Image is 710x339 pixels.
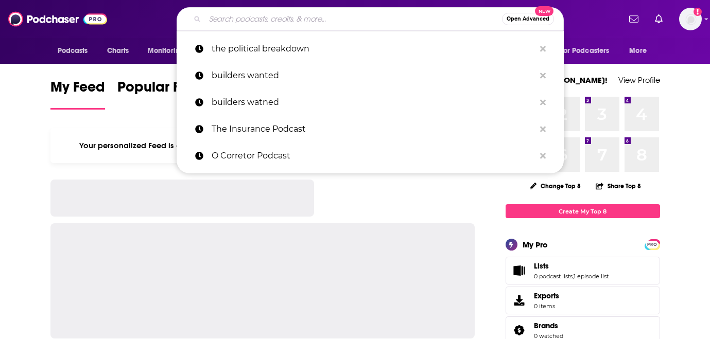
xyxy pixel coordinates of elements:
[148,44,184,58] span: Monitoring
[100,41,135,61] a: Charts
[212,89,535,116] p: builders watned
[618,75,660,85] a: View Profile
[177,142,564,169] a: O Corretor Podcast
[553,41,625,61] button: open menu
[679,8,702,30] img: User Profile
[177,62,564,89] a: builders wanted
[8,9,107,29] img: Podchaser - Follow, Share and Rate Podcasts
[509,293,530,308] span: Exports
[177,35,564,62] a: the political breakdown
[573,273,574,280] span: ,
[506,204,660,218] a: Create My Top 8
[177,116,564,142] a: The Insurance Podcast
[694,8,702,16] svg: Add a profile image
[534,261,549,271] span: Lists
[646,241,659,248] span: PRO
[58,44,88,58] span: Podcasts
[177,7,564,31] div: Search podcasts, credits, & more...
[107,44,129,58] span: Charts
[507,16,549,22] span: Open Advanced
[506,287,660,314] a: Exports
[595,176,642,196] button: Share Top 8
[560,44,610,58] span: For Podcasters
[534,273,573,280] a: 0 podcast lists
[212,62,535,89] p: builders wanted
[117,78,205,110] a: Popular Feed
[535,6,553,16] span: New
[212,116,535,142] p: The Insurance Podcast
[524,180,587,192] button: Change Top 8
[523,240,548,249] div: My Pro
[651,10,667,28] a: Show notifications dropdown
[50,128,475,163] div: Your personalized Feed is curated based on the Podcasts, Creators, Users, and Lists that you Follow.
[625,10,643,28] a: Show notifications dropdown
[646,240,659,248] a: PRO
[509,263,530,278] a: Lists
[622,41,660,61] button: open menu
[509,323,530,337] a: Brands
[679,8,702,30] span: Logged in as kkitamorn
[50,41,101,61] button: open menu
[205,11,502,27] input: Search podcasts, credits, & more...
[629,44,647,58] span: More
[212,35,535,62] p: the political breakdown
[177,89,564,116] a: builders watned
[534,302,559,310] span: 0 items
[534,261,609,271] a: Lists
[212,142,535,169] p: O Corretor Podcast
[50,78,105,102] span: My Feed
[141,41,198,61] button: open menu
[502,13,554,25] button: Open AdvancedNew
[534,291,559,300] span: Exports
[534,321,563,330] a: Brands
[506,257,660,284] span: Lists
[117,78,205,102] span: Popular Feed
[679,8,702,30] button: Show profile menu
[50,78,105,110] a: My Feed
[534,321,558,330] span: Brands
[574,273,609,280] a: 1 episode list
